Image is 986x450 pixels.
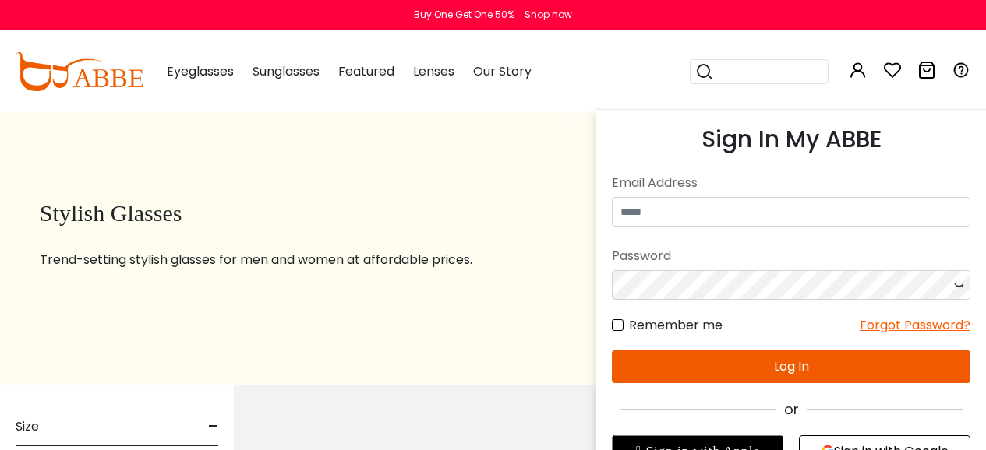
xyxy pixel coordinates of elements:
[525,8,572,22] div: Shop now
[40,199,524,227] h1: Stylish Glasses
[612,350,970,383] button: Log In
[612,169,970,197] div: Email Address
[473,62,532,80] span: Our Story
[612,315,723,335] label: Remember me
[563,112,959,385] img: stylish glasses
[612,399,970,420] div: or
[167,62,234,80] span: Eyeglasses
[253,62,320,80] span: Sunglasses
[40,251,524,269] p: Trend-setting stylish glasses for men and women at affordable prices.
[208,408,218,445] span: -
[338,62,394,80] span: Featured
[612,242,970,270] div: Password
[16,408,39,445] span: Size
[414,8,514,22] div: Buy One Get One 50%
[612,125,970,153] h3: Sign In My ABBE
[517,8,572,21] a: Shop now
[16,52,143,91] img: abbeglasses.com
[413,62,454,80] span: Lenses
[860,315,970,335] div: Forgot Password?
